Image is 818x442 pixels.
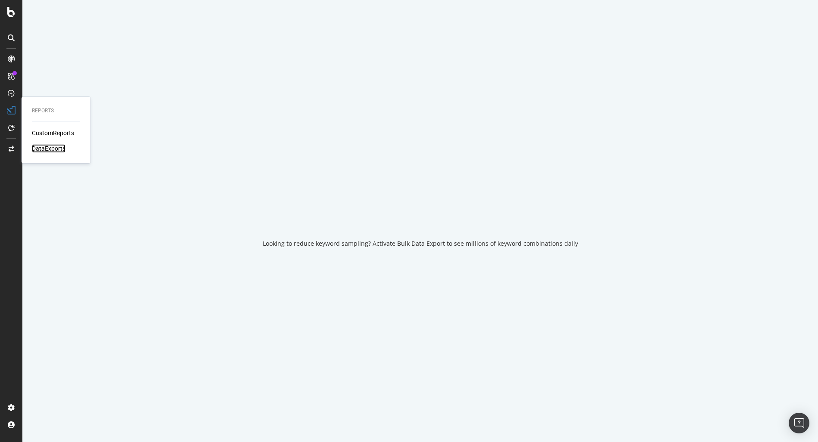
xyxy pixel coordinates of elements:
[263,239,578,248] div: Looking to reduce keyword sampling? Activate Bulk Data Export to see millions of keyword combinat...
[32,129,74,137] a: CustomReports
[32,107,80,114] div: Reports
[389,195,451,226] div: animation
[32,144,65,153] a: DataExports
[789,413,809,433] div: Open Intercom Messenger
